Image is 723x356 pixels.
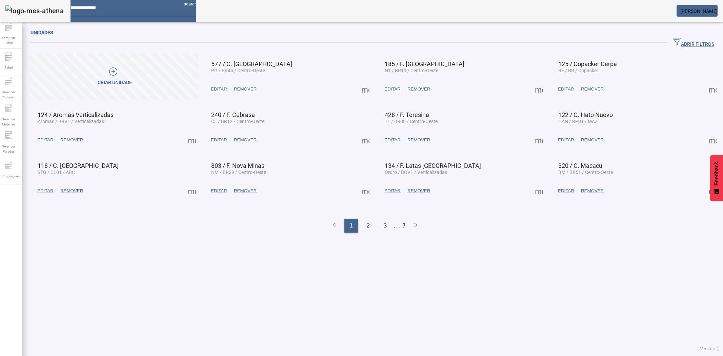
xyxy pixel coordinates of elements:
span: 2 [366,222,370,230]
span: EDITAR [211,86,227,93]
span: EDITAR [211,137,227,143]
button: REMOVER [230,83,260,95]
span: EDITAR [37,137,54,143]
span: PG / BR45 / Centro-Oeste [211,68,265,73]
button: REMOVER [230,185,260,197]
span: REMOVER [234,187,257,194]
span: REMOVER [234,86,257,93]
button: Criar unidade [31,54,199,100]
span: 134 / F. Latas [GEOGRAPHIC_DATA] [385,162,481,169]
button: Mais [186,134,198,146]
button: EDITAR [207,134,230,146]
span: REMOVER [407,187,430,194]
button: REMOVER [404,185,434,197]
span: NM / BR29 / Centro-Oeste [211,170,266,175]
span: 428 / F. Teresina [385,111,429,118]
button: REMOVER [404,83,434,95]
span: 122 / C. Hato Nuevo [558,111,613,118]
span: EDITAR [558,86,574,93]
span: N1 / BR19 / Centro-Oeste [385,68,438,73]
button: Mais [706,83,719,95]
span: 124 / Aromas Verticalizadas [38,111,114,118]
button: REMOVER [578,134,607,146]
span: Oruro / BOV1 / Verticalizadas [385,170,447,175]
span: REMOVER [60,137,83,143]
span: 803 / F. Nova Minas [211,162,264,169]
span: HAN / RP01 / MAZ [558,119,598,124]
span: BE / BR / Copacker [558,68,598,73]
li: 7 [402,219,406,233]
button: REMOVER [57,134,86,146]
span: 185 / F. [GEOGRAPHIC_DATA] [385,60,464,67]
span: Versão: () [700,347,720,351]
button: EDITAR [555,134,578,146]
button: Mais [359,185,371,197]
span: STG / CL01 / ABC [38,170,75,175]
button: Mais [706,134,719,146]
span: EDITAR [384,187,401,194]
button: Feedback - Mostrar pesquisa [710,155,723,201]
span: EDITAR [558,137,574,143]
button: Mais [186,185,198,197]
button: EDITAR [381,83,404,95]
span: 125 / Copacker Cerpa [558,60,617,67]
span: 118 / C. [GEOGRAPHIC_DATA] [38,162,119,169]
button: EDITAR [555,185,578,197]
button: REMOVER [578,185,607,197]
span: EDITAR [384,86,401,93]
button: Mais [359,83,371,95]
span: 3 [384,222,387,230]
span: EDITAR [37,187,54,194]
button: EDITAR [207,185,230,197]
span: TE / BR08 / Centro-Oeste [385,119,438,124]
span: Feedback [714,162,720,185]
span: 577 / C. [GEOGRAPHIC_DATA] [211,60,292,67]
button: REMOVER [578,83,607,95]
button: REMOVER [230,134,260,146]
li: ... [394,219,401,233]
span: ABRIR FILTROS [673,38,714,48]
span: [PERSON_NAME] [680,8,718,14]
button: REMOVER [404,134,434,146]
span: REMOVER [581,187,604,194]
button: EDITAR [381,185,404,197]
button: Mais [533,83,545,95]
span: REMOVER [407,86,430,93]
span: EDITAR [384,137,401,143]
span: Unidades [31,30,53,35]
button: ABRIR FILTROS [667,37,720,49]
span: REMOVER [581,137,604,143]
button: EDITAR [207,83,230,95]
div: Criar unidade [98,79,132,86]
span: BM / BR51 / Centro-Oeste [558,170,613,175]
button: REMOVER [57,185,86,197]
span: REMOVER [60,187,83,194]
button: EDITAR [34,134,57,146]
span: 240 / F. Cebrasa [211,111,255,118]
span: Aromas / BRV1 / Verticalizadas [38,119,104,124]
span: REMOVER [581,86,604,93]
span: EDITAR [211,187,227,194]
span: REMOVER [407,137,430,143]
button: EDITAR [34,185,57,197]
button: EDITAR [381,134,404,146]
button: Mais [533,185,545,197]
span: REMOVER [234,137,257,143]
span: 320 / C. Macacu [558,162,602,169]
img: logo-mes-athena [5,5,64,16]
button: Mais [533,134,545,146]
span: Fabril [2,63,15,72]
button: Mais [359,134,371,146]
span: EDITAR [558,187,574,194]
button: EDITAR [555,83,578,95]
button: Mais [706,185,719,197]
span: CE / BR12 / Centro-Oeste [211,119,264,124]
